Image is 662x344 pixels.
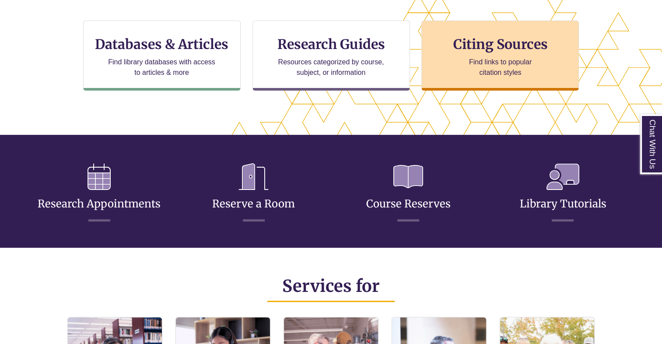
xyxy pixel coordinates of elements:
a: Research Guides Resources categorized by course, subject, or information [252,21,410,91]
a: Back to Top [627,152,660,164]
p: Resources categorized by course, subject, or information [274,57,388,78]
span: Services for [282,276,380,296]
a: Reserve a Room [212,176,295,211]
h3: Research Guides [260,36,403,53]
p: Find links to popular citation styles [458,57,543,78]
a: Citing Sources Find links to popular citation styles [421,21,579,91]
a: Library Tutorials [519,176,606,211]
a: Course Reserves [366,176,451,211]
a: Research Appointments [38,176,161,211]
h3: Databases & Articles [91,36,233,53]
p: Find library databases with access to articles & more [105,57,219,78]
h3: Citing Sources [447,36,554,53]
a: Databases & Articles Find library databases with access to articles & more [83,21,241,91]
